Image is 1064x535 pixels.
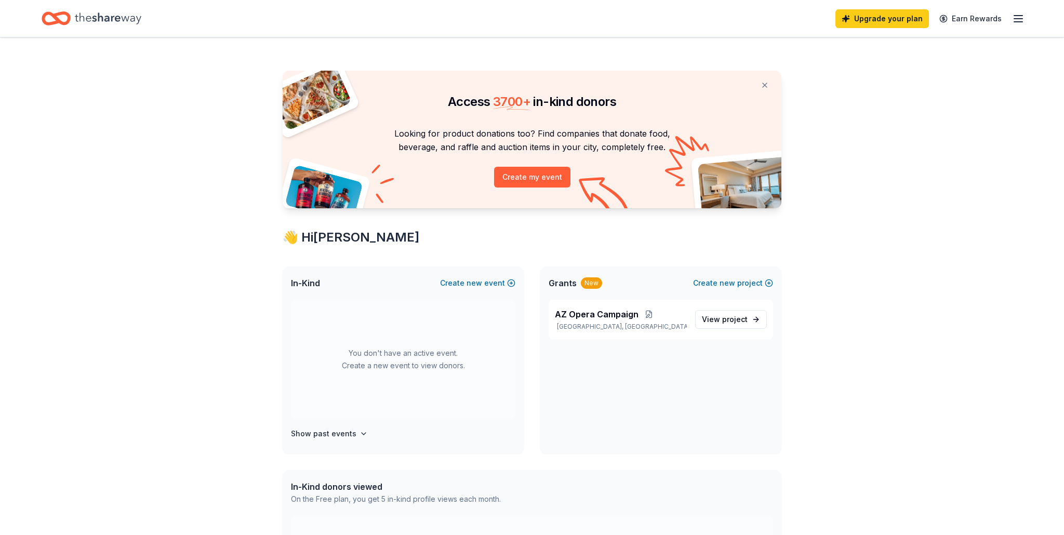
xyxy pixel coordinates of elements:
[720,277,735,289] span: new
[581,277,602,289] div: New
[291,300,515,419] div: You don't have an active event. Create a new event to view donors.
[933,9,1008,28] a: Earn Rewards
[291,427,368,440] button: Show past events
[291,493,501,505] div: On the Free plan, you get 5 in-kind profile views each month.
[695,310,767,329] a: View project
[440,277,515,289] button: Createnewevent
[42,6,141,31] a: Home
[467,277,482,289] span: new
[702,313,748,326] span: View
[295,127,769,154] p: Looking for product donations too? Find companies that donate food, beverage, and raffle and auct...
[693,277,773,289] button: Createnewproject
[283,229,781,246] div: 👋 Hi [PERSON_NAME]
[448,94,616,109] span: Access in-kind donors
[579,177,631,216] img: Curvy arrow
[555,323,687,331] p: [GEOGRAPHIC_DATA], [GEOGRAPHIC_DATA]
[291,277,320,289] span: In-Kind
[555,308,639,320] span: AZ Opera Campaign
[494,167,570,188] button: Create my event
[549,277,577,289] span: Grants
[835,9,929,28] a: Upgrade your plan
[722,315,748,324] span: project
[291,427,356,440] h4: Show past events
[291,480,501,493] div: In-Kind donors viewed
[271,64,352,131] img: Pizza
[493,94,530,109] span: 3700 +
